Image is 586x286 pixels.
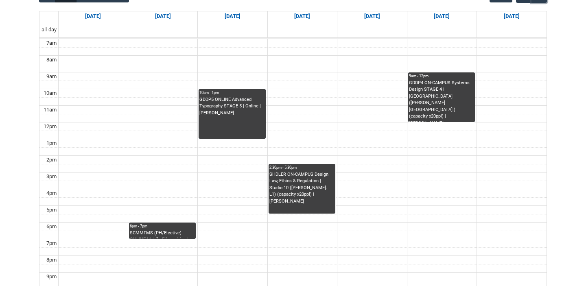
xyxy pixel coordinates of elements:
[45,256,58,264] div: 8pm
[130,223,195,229] div: 6pm - 7pm
[45,273,58,281] div: 9pm
[45,223,58,231] div: 6pm
[42,122,58,131] div: 12pm
[223,11,242,21] a: Go to September 16, 2025
[409,73,474,79] div: 9am - 12pm
[45,172,58,181] div: 3pm
[42,89,58,97] div: 10am
[269,171,335,205] div: SHDLER ON-CAMPUS Design Law, Ethics & Regulation | Studio 10 ([PERSON_NAME]. L1) (capacity x20ppl...
[45,189,58,197] div: 4pm
[45,56,58,64] div: 8am
[45,239,58,247] div: 7pm
[502,11,521,21] a: Go to September 20, 2025
[432,11,451,21] a: Go to September 19, 2025
[293,11,312,21] a: Go to September 17, 2025
[45,39,58,47] div: 7am
[269,165,335,170] div: 2:30pm - 5:30pm
[363,11,382,21] a: Go to September 18, 2025
[42,106,58,114] div: 11am
[409,80,474,122] div: GDDP4 ON-CAMPUS Systems Design STAGE 4 | [GEOGRAPHIC_DATA] ([PERSON_NAME][GEOGRAPHIC_DATA].) (cap...
[45,156,58,164] div: 2pm
[45,72,58,81] div: 9am
[130,230,195,239] div: SCMMFMS (PH/Elective) ONLINE Mobile Filmmaking | Online | [PERSON_NAME]
[40,26,58,34] span: all-day
[199,96,265,117] div: GDDP5 ONLINE Advanced Typography STAGE 5 | Online | [PERSON_NAME]
[45,206,58,214] div: 5pm
[153,11,173,21] a: Go to September 15, 2025
[45,139,58,147] div: 1pm
[83,11,103,21] a: Go to September 14, 2025
[199,90,265,96] div: 10am - 1pm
